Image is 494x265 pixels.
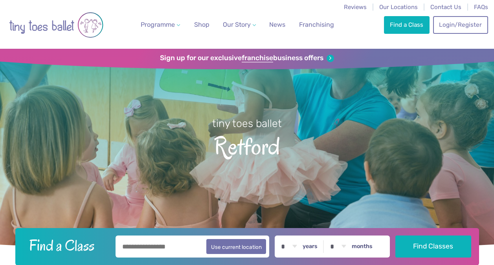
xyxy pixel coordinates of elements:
span: Our Story [223,21,251,28]
span: Retford [13,131,481,160]
a: Shop [191,17,213,33]
span: Programme [141,21,175,28]
button: Find Classes [395,236,471,258]
img: tiny toes ballet [9,5,103,45]
span: Franchising [299,21,334,28]
a: News [266,17,288,33]
a: Our Locations [379,4,418,11]
a: Sign up for our exclusivefranchisebusiness offers [160,54,334,63]
a: Programme [138,17,183,33]
strong: franchise [242,54,273,63]
a: Contact Us [430,4,461,11]
a: Login/Register [433,16,488,33]
label: years [303,243,318,250]
a: Our Story [220,17,259,33]
h2: Find a Class [23,236,110,255]
span: Shop [194,21,209,28]
a: FAQs [474,4,488,11]
a: Find a Class [384,16,430,33]
label: months [352,243,373,250]
a: Franchising [296,17,337,33]
small: tiny toes ballet [212,117,282,130]
span: News [269,21,285,28]
a: Reviews [344,4,367,11]
button: Use current location [206,239,266,254]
